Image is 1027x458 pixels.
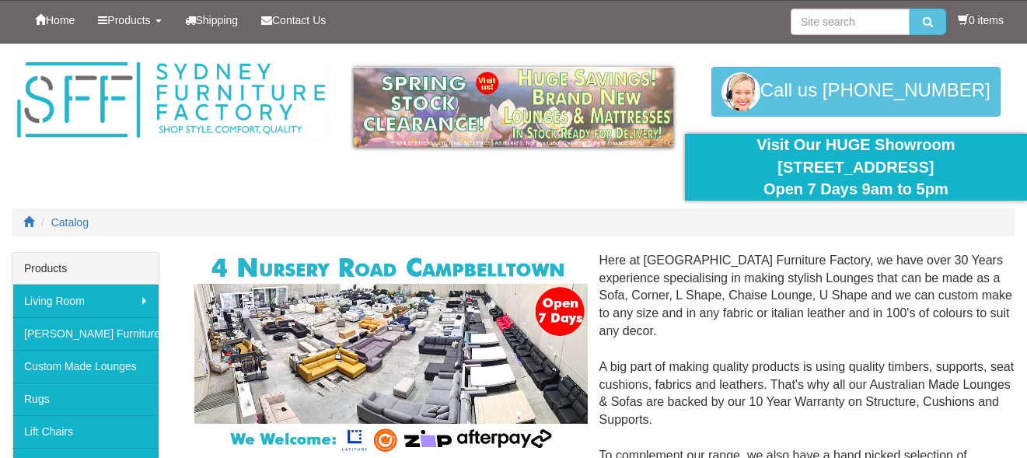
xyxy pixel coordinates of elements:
a: Catalog [51,216,89,229]
img: spring-sale.gif [354,67,672,147]
span: Shipping [196,14,239,26]
span: Contact Us [272,14,326,26]
img: Corner Modular Lounges [194,252,587,456]
a: Living Room [12,285,159,317]
a: Shipping [173,1,250,40]
div: Visit Our HUGE Showroom [STREET_ADDRESS] Open 7 Days 9am to 5pm [697,134,1015,201]
a: Rugs [12,383,159,415]
span: Products [107,14,150,26]
a: Contact Us [250,1,337,40]
input: Site search [791,9,910,35]
span: Home [46,14,75,26]
li: 0 items [958,12,1004,28]
a: [PERSON_NAME] Furniture [12,317,159,350]
img: Sydney Furniture Factory [12,59,330,142]
a: Custom Made Lounges [12,350,159,383]
a: Lift Chairs [12,415,159,448]
a: Home [23,1,86,40]
a: Products [86,1,173,40]
div: Products [12,253,159,285]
